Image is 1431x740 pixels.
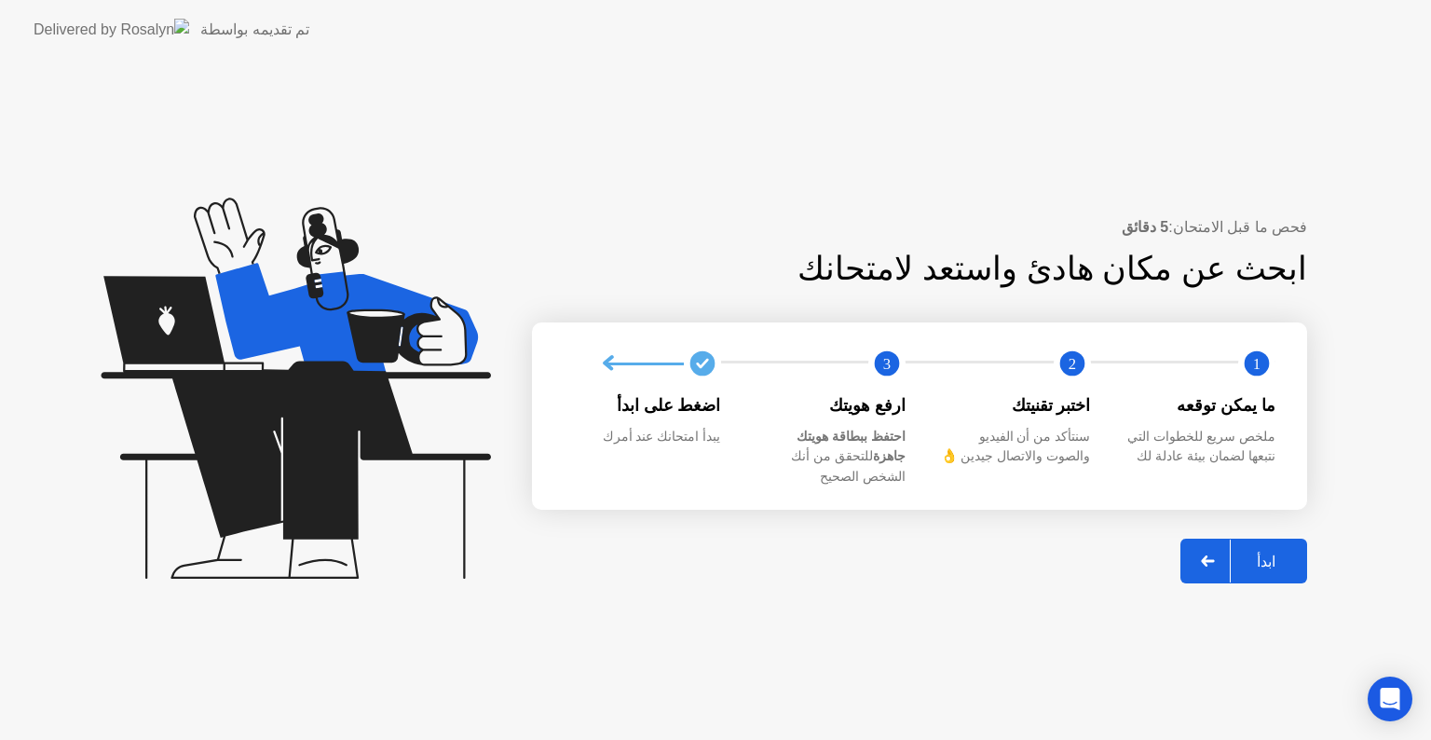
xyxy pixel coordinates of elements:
[566,427,721,447] div: يبدأ امتحانك عند أمرك
[566,393,721,418] div: اضغط على ابدأ
[1122,219,1168,235] b: 5 دقائق
[200,19,309,41] div: تم تقديمه بواسطة
[1121,393,1276,418] div: ما يمكن توقعه
[651,244,1308,294] div: ابحث عن مكان هادئ واستعد لامتحانك
[34,19,189,40] img: Delivered by Rosalyn
[1253,355,1261,373] text: 1
[935,393,1091,418] div: اختبر تقنيتك
[935,427,1091,467] div: سنتأكد من أن الفيديو والصوت والاتصال جيدين 👌
[532,216,1307,239] div: فحص ما قبل الامتحان:
[751,427,906,487] div: للتحقق من أنك الشخص الصحيح
[1121,427,1276,467] div: ملخص سريع للخطوات التي نتبعها لضمان بيئة عادلة لك
[1368,677,1412,721] div: Open Intercom Messenger
[751,393,906,418] div: ارفع هويتك
[797,429,906,464] b: احتفظ ببطاقة هويتك جاهزة
[1180,539,1307,583] button: ابدأ
[1068,355,1075,373] text: 2
[1231,553,1302,570] div: ابدأ
[883,355,891,373] text: 3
